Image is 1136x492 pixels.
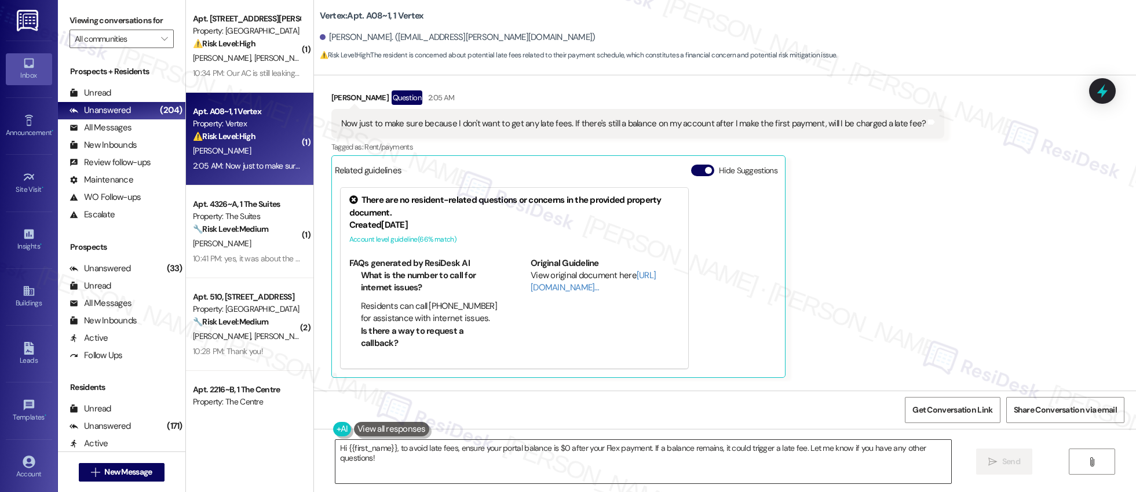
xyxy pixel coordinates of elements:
div: Property: Vertex [193,118,300,130]
i:  [988,457,997,467]
i:  [161,34,167,43]
strong: ⚠️ Risk Level: High [193,131,255,141]
div: Unanswered [70,420,131,432]
a: Insights • [6,224,52,256]
div: 10:34 PM: Our AC is still leaking water. [193,68,317,78]
span: Send [1002,455,1020,468]
div: Apt. 510, [STREET_ADDRESS] [193,291,300,303]
strong: 🔧 Risk Level: Medium [193,316,268,327]
div: Escalate [70,209,115,221]
div: [PERSON_NAME] [331,90,945,109]
a: Templates • [6,395,52,427]
span: • [42,184,43,192]
div: Active [70,332,108,344]
div: Now just to make sure because I don't want to get any late fees. If there's still a balance on my... [341,118,926,130]
b: Original Guideline [531,257,599,269]
div: 2:05 AM: Now just to make sure because I don't want to get any late fees. If there's still a bala... [193,161,765,171]
button: Get Conversation Link [905,397,1000,423]
div: Property: [GEOGRAPHIC_DATA] [193,303,300,315]
i:  [91,468,100,477]
strong: 🔧 Risk Level: Medium [193,409,268,420]
span: : The resident is concerned about potential late fees related to their payment schedule, which co... [320,49,837,61]
div: 10:28 PM: Thank you! [193,346,263,356]
a: Buildings [6,281,52,312]
strong: 🔧 Risk Level: Medium [193,224,268,234]
span: [PERSON_NAME] [193,238,251,249]
span: Share Conversation via email [1014,404,1117,416]
div: Prospects + Residents [58,65,185,78]
span: • [45,411,46,420]
div: [PERSON_NAME]. ([EMAIL_ADDRESS][PERSON_NAME][DOMAIN_NAME]) [320,31,596,43]
button: Send [976,449,1032,475]
label: Hide Suggestions [719,165,777,177]
div: 10:41 PM: yes, it was about the work order for my dishwasher. [193,253,397,264]
span: [PERSON_NAME] [254,53,312,63]
div: Active [70,438,108,450]
img: ResiDesk Logo [17,10,41,31]
a: Leads [6,338,52,370]
div: Unread [70,87,111,99]
div: 2:05 AM [425,92,454,104]
div: View original document here [531,269,680,294]
i:  [1087,457,1096,467]
button: Share Conversation via email [1006,397,1124,423]
div: Unread [70,280,111,292]
span: New Message [104,466,152,478]
div: Residents [58,381,185,393]
div: Question [392,90,422,105]
button: New Message [79,463,165,482]
a: Account [6,452,52,483]
div: Unanswered [70,104,131,116]
div: Property: The Suites [193,210,300,223]
span: • [52,127,53,135]
span: [PERSON_NAME] [193,145,251,156]
div: Follow Ups [70,349,123,362]
a: Inbox [6,53,52,85]
div: WO Follow-ups [70,191,141,203]
b: FAQs generated by ResiDesk AI [349,257,470,269]
div: (33) [164,260,185,278]
div: Created [DATE] [349,219,680,231]
div: New Inbounds [70,139,137,151]
a: Site Visit • [6,167,52,199]
span: [PERSON_NAME] [193,331,254,341]
span: [PERSON_NAME] [193,53,254,63]
div: Maintenance [70,174,133,186]
li: What is the number to call for internet issues? [361,269,498,294]
div: All Messages [70,122,132,134]
span: [PERSON_NAME] [254,331,312,341]
label: Viewing conversations for [70,12,174,30]
div: Prospects [58,241,185,253]
li: Is there a way to request a callback? [361,325,498,350]
div: All Messages [70,297,132,309]
div: (204) [157,101,185,119]
strong: ⚠️ Risk Level: High [193,38,255,49]
div: Apt. 4326~A, 1 The Suites [193,198,300,210]
div: Apt. [STREET_ADDRESS][PERSON_NAME] [193,13,300,25]
div: Apt. 2216~B, 1 The Centre [193,384,300,396]
div: Tagged as: [331,139,945,155]
input: All communities [75,30,155,48]
textarea: Hi {{first_name}}, to avoid late fees, ensure your portal balance is $0 after your Flex payment. ... [335,440,951,483]
div: New Inbounds [70,315,137,327]
div: (171) [164,417,185,435]
a: [URL][DOMAIN_NAME]… [531,269,656,293]
div: Unanswered [70,263,131,275]
strong: ⚠️ Risk Level: High [320,50,370,60]
li: Residents can call [PHONE_NUMBER] for assistance with internet issues. [361,300,498,325]
span: Get Conversation Link [912,404,992,416]
div: Property: The Centre [193,396,300,408]
div: Property: [GEOGRAPHIC_DATA] [193,25,300,37]
div: Account level guideline ( 66 % match) [349,234,680,246]
div: Unread [70,403,111,415]
div: Related guidelines [335,165,402,181]
div: There are no resident-related questions or concerns in the provided property document. [349,194,680,219]
b: Vertex: Apt. A08~1, 1 Vertex [320,10,424,22]
div: Apt. A08~1, 1 Vertex [193,105,300,118]
span: Rent/payments [364,142,413,152]
div: Review follow-ups [70,156,151,169]
span: • [40,240,42,249]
